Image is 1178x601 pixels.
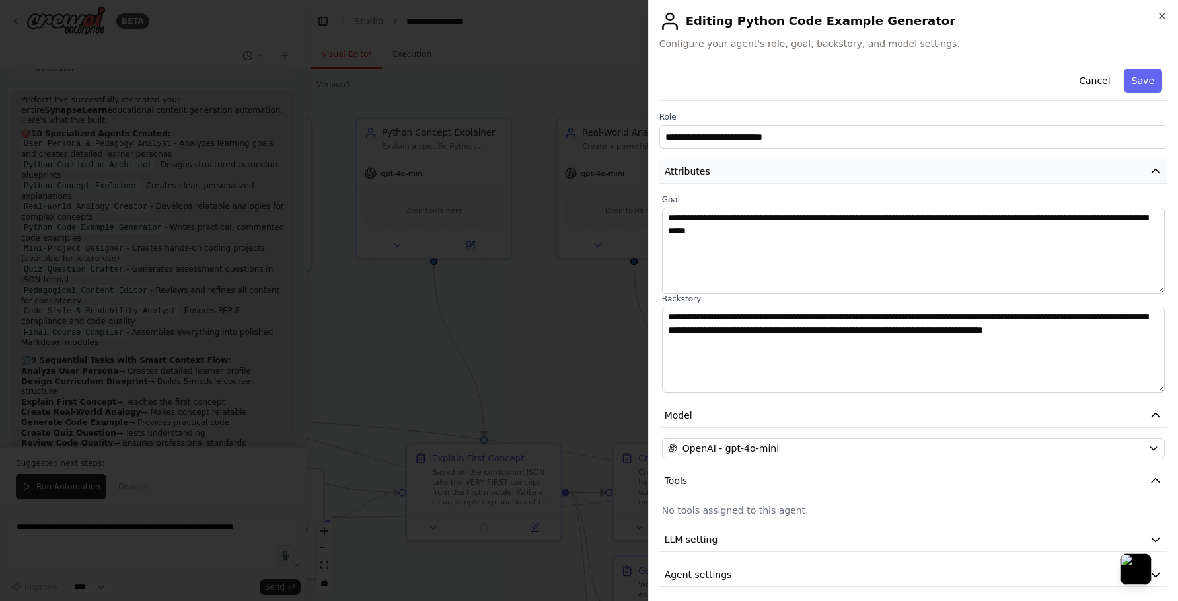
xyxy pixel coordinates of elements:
button: Save [1124,69,1162,93]
label: Backstory [662,294,1165,304]
button: LLM setting [659,528,1167,552]
span: Tools [665,474,688,487]
span: OpenAI - gpt-4o-mini [682,442,779,455]
h2: Editing Python Code Example Generator [659,11,1167,32]
label: Role [659,112,1167,122]
span: Configure your agent's role, goal, backstory, and model settings. [659,37,1167,50]
span: Agent settings [665,568,732,581]
span: LLM setting [665,533,718,546]
p: No tools assigned to this agent. [662,504,1165,517]
button: Attributes [659,159,1167,184]
label: Goal [662,194,1165,205]
span: Attributes [665,165,710,178]
button: Agent settings [659,563,1167,587]
button: Model [659,403,1167,428]
span: Model [665,409,692,422]
button: OpenAI - gpt-4o-mini [662,438,1165,458]
button: Cancel [1071,69,1118,93]
button: Tools [659,469,1167,493]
